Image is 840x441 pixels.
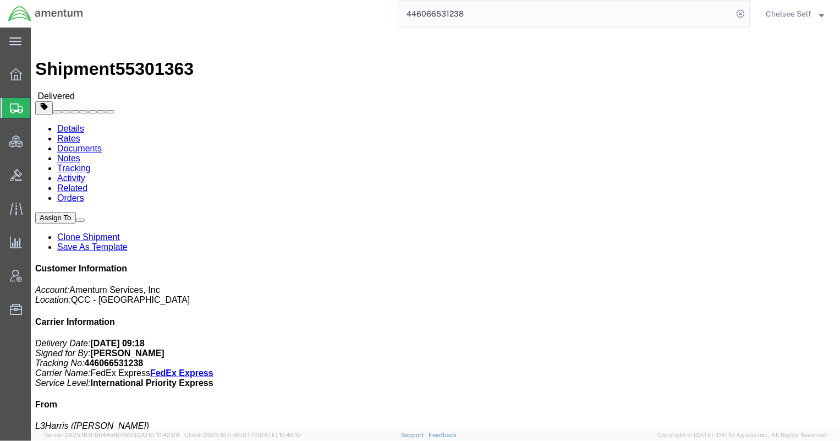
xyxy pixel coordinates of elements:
[135,432,179,438] span: [DATE] 10:42:29
[766,8,811,20] span: Chelsee Self
[398,1,733,27] input: Search for shipment number, reference number
[258,432,301,438] span: [DATE] 10:40:19
[657,431,827,440] span: Copyright © [DATE]-[DATE] Agistix Inc., All Rights Reserved
[184,432,301,438] span: Client: 2025.16.0-8fc0770
[429,432,457,438] a: Feedback
[8,6,84,22] img: logo
[401,432,429,438] a: Support
[31,28,840,429] iframe: FS Legacy Container
[765,7,825,20] button: Chelsee Self
[44,432,179,438] span: Server: 2025.16.0-9544af67660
